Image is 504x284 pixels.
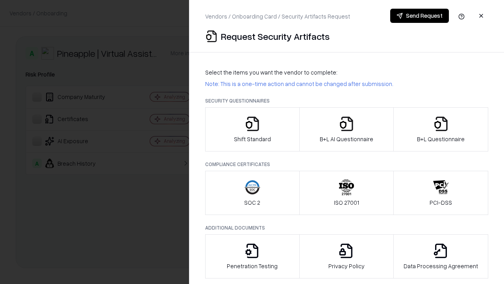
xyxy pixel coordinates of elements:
p: Data Processing Agreement [404,262,478,270]
button: Data Processing Agreement [393,234,488,278]
button: PCI-DSS [393,171,488,215]
p: Security Questionnaires [205,97,488,104]
p: SOC 2 [244,198,260,207]
p: Shift Standard [234,135,271,143]
p: B+L AI Questionnaire [320,135,373,143]
p: PCI-DSS [430,198,452,207]
p: Vendors / Onboarding Card / Security Artifacts Request [205,12,350,21]
button: Shift Standard [205,107,300,151]
button: B+L AI Questionnaire [299,107,394,151]
button: SOC 2 [205,171,300,215]
p: ISO 27001 [334,198,359,207]
p: Note: This is a one-time action and cannot be changed after submission. [205,80,488,88]
p: Select the items you want the vendor to complete: [205,68,488,77]
p: Additional Documents [205,224,488,231]
p: Request Security Artifacts [221,30,330,43]
p: Compliance Certificates [205,161,488,168]
p: Privacy Policy [328,262,365,270]
button: ISO 27001 [299,171,394,215]
button: Privacy Policy [299,234,394,278]
p: B+L Questionnaire [417,135,465,143]
p: Penetration Testing [227,262,278,270]
button: Send Request [390,9,449,23]
button: Penetration Testing [205,234,300,278]
button: B+L Questionnaire [393,107,488,151]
